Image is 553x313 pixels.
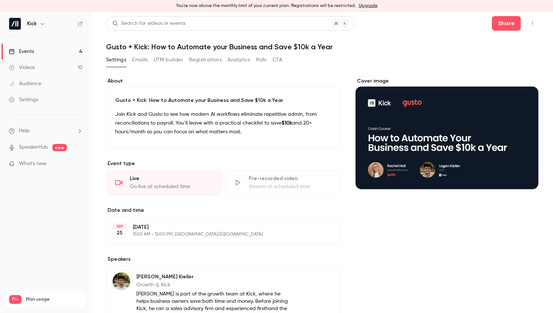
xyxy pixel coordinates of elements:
h1: Gusto + Kick: How to Automate your Business and Save $10k a Year [106,42,538,51]
div: Pre-recorded videoStream at scheduled time [225,170,341,195]
p: [PERSON_NAME] Kieller [136,273,293,280]
button: Settings [106,54,126,66]
label: Speakers [106,256,341,263]
section: Cover image [355,77,538,189]
p: Join Kick and Gusto to see how modern AI workflows eliminate repetitive admin, from reconciliatio... [115,110,332,136]
div: Pre-recorded video [249,175,332,182]
span: What's new [19,160,46,168]
h6: Kick [27,20,37,27]
div: Live [130,175,213,182]
button: Polls [256,54,267,66]
div: Videos [9,64,35,71]
span: Pro [9,295,22,304]
label: Date and time [106,207,341,214]
label: About [106,77,341,85]
img: Kick [9,18,21,30]
label: Cover image [355,77,538,85]
span: Plan usage [26,297,82,302]
div: Audience [9,80,41,87]
button: CTA [272,54,282,66]
button: Registrations [189,54,222,66]
span: Help [19,127,30,135]
span: new [52,144,67,151]
div: Search for videos or events [112,20,185,27]
div: SEP [113,224,126,229]
button: Analytics [227,54,250,66]
strong: $10k [282,121,292,126]
div: Stream at scheduled time [249,183,332,190]
button: Emails [132,54,147,66]
p: Event type [106,160,341,167]
div: Go live at scheduled time [130,183,213,190]
img: Logan Kieller [113,272,130,290]
li: help-dropdown-opener [9,127,83,135]
div: Settings [9,96,38,103]
iframe: Noticeable Trigger [74,161,83,167]
div: LiveGo live at scheduled time [106,170,222,195]
a: Upgrade [359,3,377,9]
p: [DATE] [133,224,302,231]
p: Gusto + Kick: How to Automate your Business and Save $10k a Year [115,97,332,104]
p: 25 [117,229,123,237]
button: UTM builder [154,54,183,66]
div: Events [9,48,34,55]
button: Share [492,16,521,31]
p: Growth @ Kick [136,281,293,289]
p: 11:00 AM - 12:00 PM, [GEOGRAPHIC_DATA]/[GEOGRAPHIC_DATA] [133,232,302,237]
a: SpeakerHub [19,144,48,151]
